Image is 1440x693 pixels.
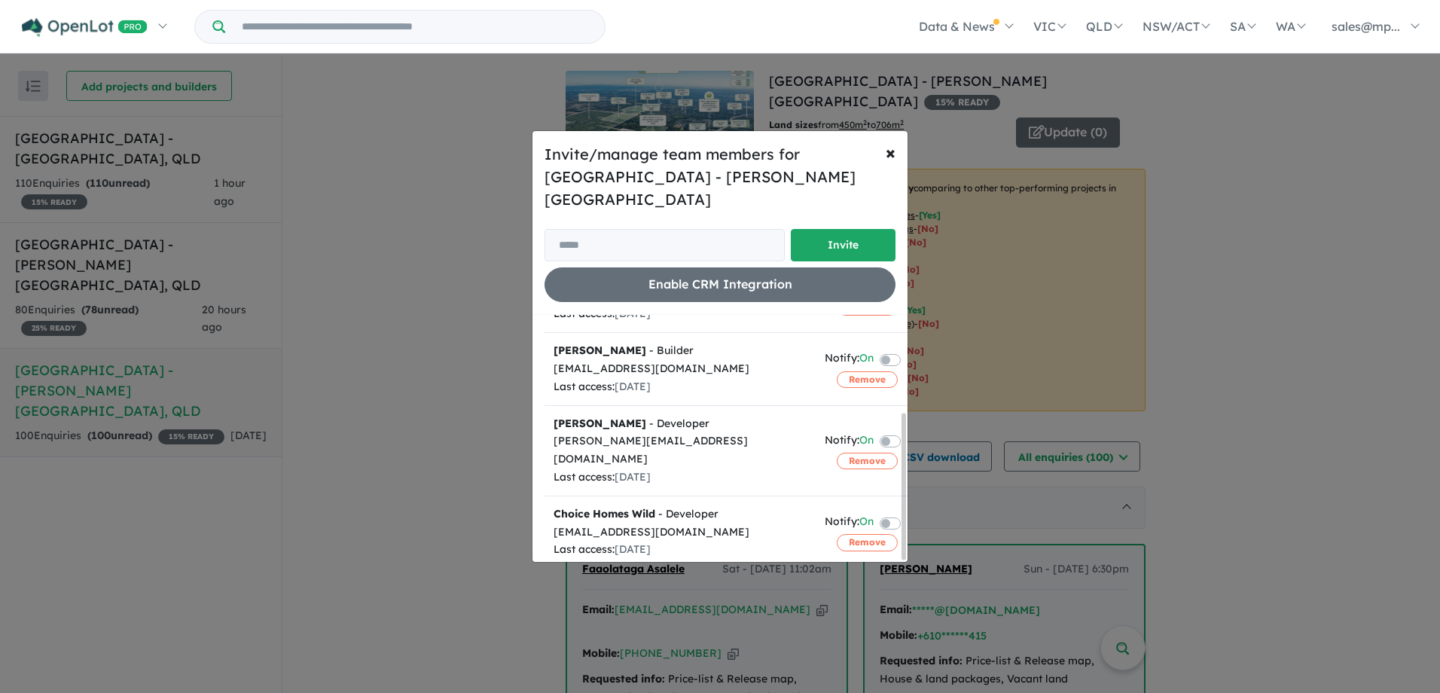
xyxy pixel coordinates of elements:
span: On [859,350,874,370]
span: On [859,432,874,452]
div: Last access: [554,378,807,396]
span: sales@mp... [1332,19,1400,34]
input: Try estate name, suburb, builder or developer [228,11,602,43]
span: [DATE] [615,542,651,556]
div: Notify: [825,513,874,533]
button: Remove [837,534,898,551]
div: [EMAIL_ADDRESS][DOMAIN_NAME] [554,360,807,378]
strong: [PERSON_NAME] [554,417,646,430]
button: Remove [837,453,898,469]
img: Openlot PRO Logo White [22,18,148,37]
span: [DATE] [615,470,651,484]
div: Notify: [825,432,874,452]
h5: Invite/manage team members for [GEOGRAPHIC_DATA] - [PERSON_NAME][GEOGRAPHIC_DATA] [545,143,895,211]
span: [DATE] [615,380,651,393]
div: Last access: [554,469,807,487]
div: Notify: [825,350,874,370]
strong: [PERSON_NAME] [554,343,646,357]
div: - Builder [554,342,807,360]
div: - Developer [554,415,807,433]
button: Enable CRM Integration [545,267,895,301]
div: Last access: [554,541,807,559]
div: [PERSON_NAME][EMAIL_ADDRESS][DOMAIN_NAME] [554,432,807,469]
div: Last access: [554,305,807,323]
span: On [859,513,874,533]
div: [EMAIL_ADDRESS][DOMAIN_NAME] [554,524,807,542]
span: × [886,141,895,163]
button: Invite [791,229,895,261]
strong: Choice Homes Wild [554,507,655,521]
div: - Developer [554,505,807,524]
button: Remove [837,371,898,388]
